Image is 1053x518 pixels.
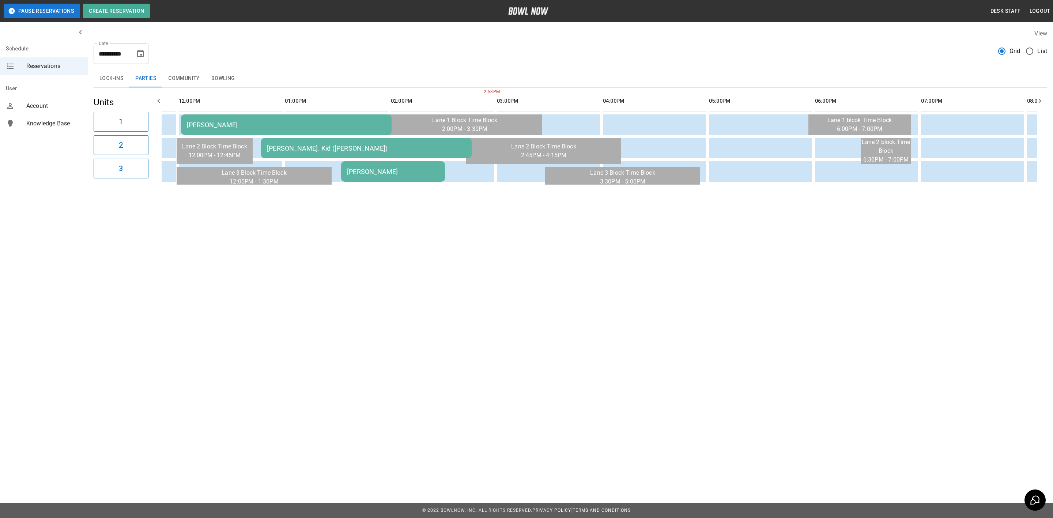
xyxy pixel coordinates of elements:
span: © 2022 BowlNow, Inc. All Rights Reserved. [422,508,532,513]
button: Create Reservation [83,4,150,18]
a: Privacy Policy [532,508,571,513]
span: Grid [1009,47,1020,56]
span: Knowledge Base [26,119,82,128]
h5: Units [94,97,148,108]
button: 1 [94,112,148,132]
div: [PERSON_NAME] [187,121,386,129]
span: Account [26,102,82,110]
button: Pause Reservations [4,4,80,18]
button: Bowling [205,70,241,87]
h6: 2 [119,139,123,151]
h6: 3 [119,163,123,174]
span: Reservations [26,62,82,71]
span: List [1037,47,1047,56]
button: Community [162,70,205,87]
div: [PERSON_NAME] [347,168,439,175]
h6: 1 [119,116,123,128]
button: Parties [129,70,162,87]
span: 2:53PM [482,88,484,96]
button: Desk Staff [988,4,1024,18]
button: Choose date, selected date is Sep 6, 2025 [133,46,148,61]
a: Terms and Conditions [573,508,631,513]
button: Logout [1027,4,1053,18]
div: inventory tabs [94,70,1047,87]
label: View [1034,30,1047,37]
button: Lock-ins [94,70,129,87]
th: 12:00PM [179,91,282,111]
img: logo [508,7,548,15]
div: [PERSON_NAME]. Kid ([PERSON_NAME]) [267,144,466,152]
button: 2 [94,135,148,155]
button: 3 [94,159,148,178]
